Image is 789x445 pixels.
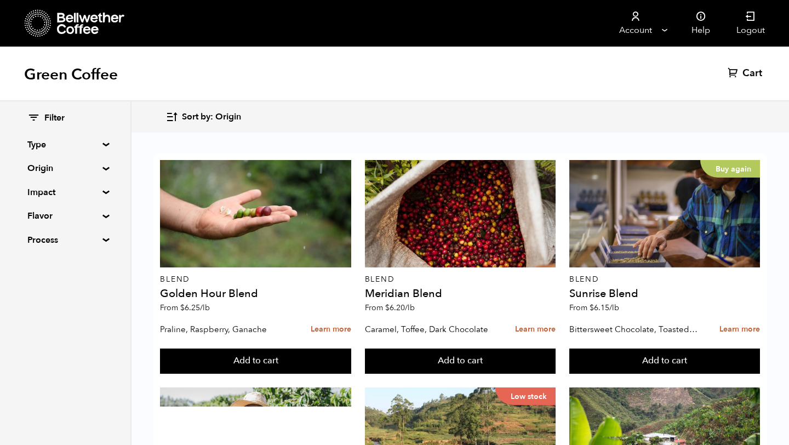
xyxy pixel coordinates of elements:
span: Cart [742,67,762,80]
span: $ [385,303,390,313]
bdi: 6.25 [180,303,210,313]
button: Add to cart [365,349,556,374]
summary: Flavor [27,209,103,222]
h1: Green Coffee [24,65,118,84]
a: Buy again [569,160,760,267]
p: Praline, Raspberry, Ganache [160,321,290,338]
button: Sort by: Origin [165,104,241,130]
span: /lb [405,303,415,313]
p: Bittersweet Chocolate, Toasted Marshmallow, Candied Orange, Praline [569,321,699,338]
p: Blend [160,276,351,283]
span: Filter [44,112,65,124]
h4: Meridian Blend [365,288,556,299]
p: Low stock [495,387,556,405]
span: From [569,303,619,313]
a: Learn more [515,318,556,341]
span: Sort by: Origin [182,111,241,123]
summary: Process [27,233,103,247]
span: /lb [200,303,210,313]
span: $ [180,303,185,313]
button: Add to cart [160,349,351,374]
span: From [160,303,210,313]
button: Add to cart [569,349,760,374]
summary: Impact [27,186,103,199]
p: Blend [365,276,556,283]
a: Learn more [311,318,351,341]
p: Blend [569,276,760,283]
bdi: 6.15 [590,303,619,313]
span: From [365,303,415,313]
h4: Sunrise Blend [569,288,760,299]
h4: Golden Hour Blend [160,288,351,299]
p: Buy again [700,160,760,178]
bdi: 6.20 [385,303,415,313]
a: Cart [728,67,765,80]
summary: Type [27,138,103,151]
span: /lb [609,303,619,313]
a: Learn more [719,318,760,341]
span: $ [590,303,594,313]
p: Caramel, Toffee, Dark Chocolate [365,321,495,338]
summary: Origin [27,162,103,175]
